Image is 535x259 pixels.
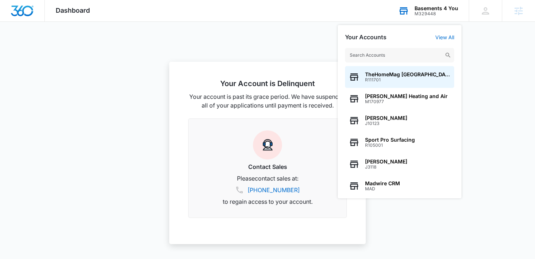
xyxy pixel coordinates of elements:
span: [PERSON_NAME] [365,159,407,165]
input: Search Accounts [345,48,454,62]
span: Madwire CRM [365,181,400,186]
span: Dashboard [56,7,90,14]
span: J10123 [365,121,407,126]
span: Sport Pro Surfacing [365,137,415,143]
h3: Contact Sales [197,162,338,171]
button: Sport Pro SurfacingR105001 [345,131,454,153]
h2: Your Account is Delinquent [188,79,347,88]
div: account id [415,11,458,16]
div: account name [415,5,458,11]
a: [PHONE_NUMBER] [247,186,300,194]
span: R105001 [365,143,415,148]
button: [PERSON_NAME]J3118 [345,153,454,175]
span: M170977 [365,99,448,104]
span: R111701 [365,77,451,82]
span: [PERSON_NAME] Heating and Air [365,93,448,99]
button: [PERSON_NAME] Heating and AirM170977 [345,88,454,110]
button: Madwire CRMMAD [345,175,454,197]
a: View All [435,34,454,40]
span: MAD [365,186,400,191]
span: TheHomeMag [GEOGRAPHIC_DATA] [365,72,451,77]
button: [PERSON_NAME]J10123 [345,110,454,131]
p: Your account is past its grace period. We have suspended all of your applications until payment i... [188,92,347,110]
span: J3118 [365,165,407,170]
p: Please contact sales at: to regain access to your account. [197,174,338,206]
h2: Your Accounts [345,34,387,41]
button: TheHomeMag [GEOGRAPHIC_DATA]R111701 [345,66,454,88]
span: [PERSON_NAME] [365,115,407,121]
